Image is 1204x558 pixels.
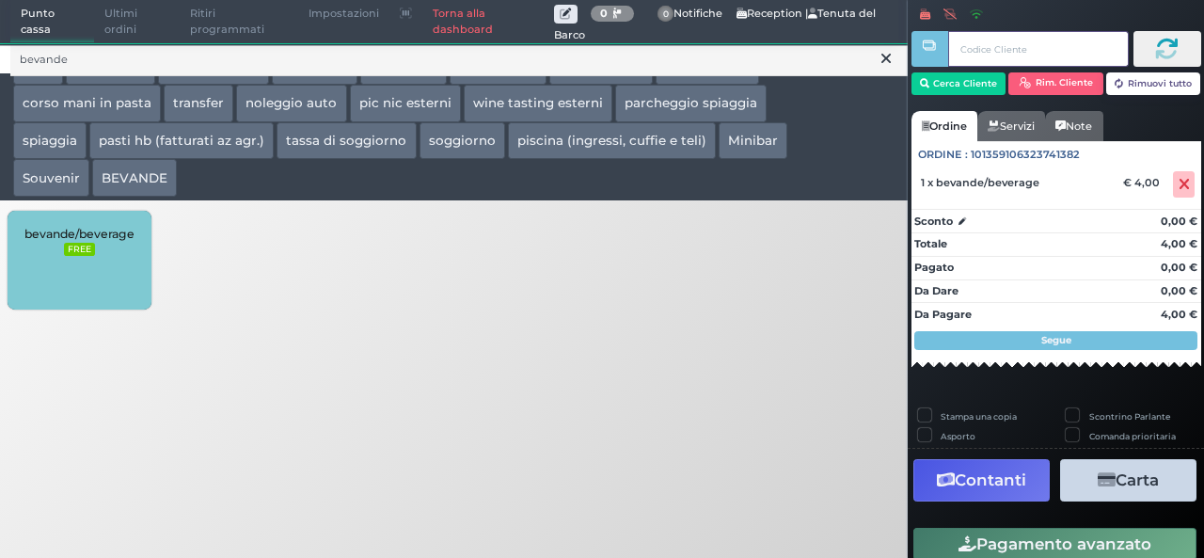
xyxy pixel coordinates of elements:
span: Ritiri programmati [180,1,298,43]
button: transfer [164,85,233,122]
strong: Pagato [914,261,954,274]
strong: 4,00 € [1161,237,1197,250]
div: € 4,00 [1120,176,1169,189]
button: corso mani in pasta [13,85,161,122]
span: 1 x bevande/beverage [921,176,1039,189]
button: Cerca Cliente [911,72,1006,95]
strong: 0,00 € [1161,284,1197,297]
strong: 4,00 € [1161,308,1197,321]
button: Rimuovi tutto [1106,72,1201,95]
label: Scontrino Parlante [1089,410,1170,422]
label: Asporto [941,430,975,442]
span: bevande/beverage [24,227,135,241]
button: pic nic esterni [350,85,461,122]
button: BEVANDE [92,159,177,197]
button: spiaggia [13,122,87,160]
small: FREE [64,243,94,256]
button: noleggio auto [236,85,346,122]
button: piscina (ingressi, cuffie e teli) [508,122,716,160]
a: Ordine [911,111,977,141]
strong: Da Pagare [914,308,972,321]
button: wine tasting esterni [464,85,612,122]
label: Comanda prioritaria [1089,430,1176,442]
span: Ordine : [918,147,968,163]
strong: 0,00 € [1161,215,1197,228]
span: 101359106323741382 [971,147,1080,163]
button: pasti hb (fatturati az agr.) [89,122,274,160]
strong: 0,00 € [1161,261,1197,274]
a: Torna alla dashboard [422,1,553,43]
input: Ricerca articolo [10,43,908,76]
input: Codice Cliente [948,31,1128,67]
button: Minibar [719,122,787,160]
strong: Totale [914,237,947,250]
button: Rim. Cliente [1008,72,1103,95]
button: Carta [1060,459,1196,502]
span: Punto cassa [10,1,95,43]
strong: Da Dare [914,284,958,297]
button: Contanti [913,459,1050,502]
span: 0 [657,6,674,23]
b: 0 [600,7,608,20]
button: soggiorno [420,122,505,160]
a: Servizi [977,111,1045,141]
button: parcheggio spiaggia [615,85,767,122]
a: Note [1045,111,1102,141]
span: Ultimi ordini [94,1,180,43]
strong: Segue [1041,334,1071,346]
button: tassa di soggiorno [277,122,416,160]
span: Impostazioni [298,1,389,27]
button: Souvenir [13,159,89,197]
label: Stampa una copia [941,410,1017,422]
strong: Sconto [914,214,953,230]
